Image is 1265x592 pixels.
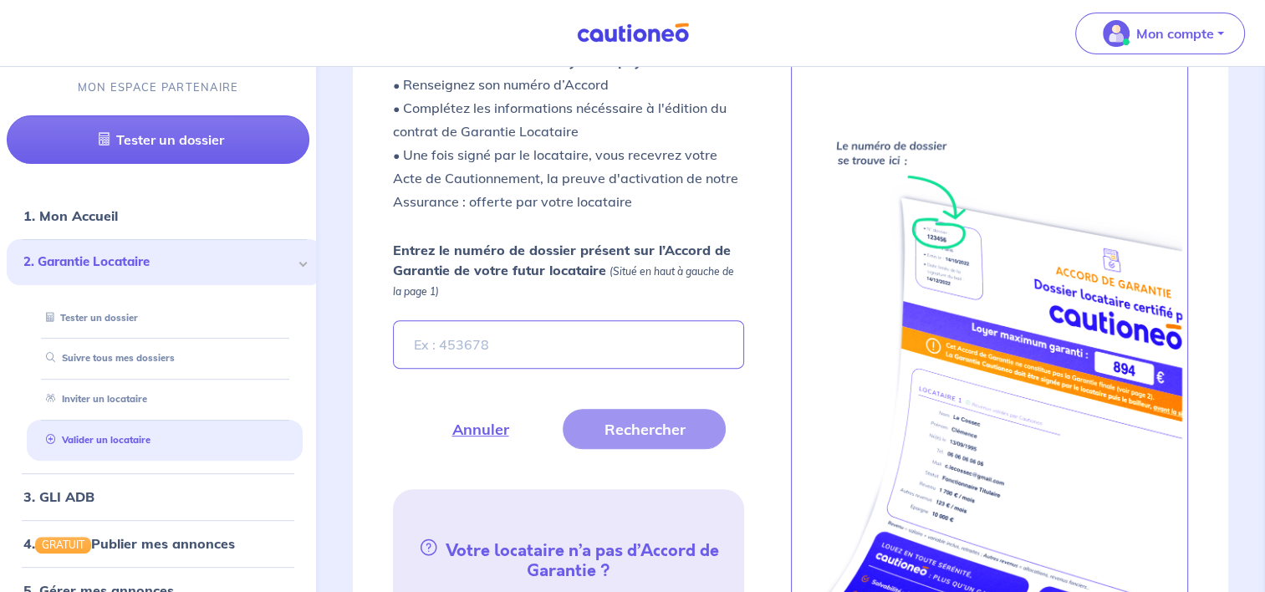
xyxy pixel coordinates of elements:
[27,426,303,454] div: Valider un locataire
[1136,23,1214,43] p: Mon compte
[400,536,737,581] h5: Votre locataire n’a pas d’Accord de Garantie ?
[7,527,309,560] div: 4.GRATUITPublier mes annonces
[7,199,309,232] div: 1. Mon Accueil
[393,3,743,213] p: • Renseignez son numéro d’Accord • Complétez les informations nécéssaire à l'édition du contrat d...
[393,242,731,278] strong: Entrez le numéro de dossier présent sur l’Accord de Garantie de votre futur locataire
[23,535,235,552] a: 4.GRATUITPublier mes annonces
[393,6,710,69] strong: Vous avez retenu un candidat locataire avec un Accord de Garantie Cautioneo et vous souhaitez act...
[39,352,175,364] a: Suivre tous mes dossiers
[27,385,303,413] div: Inviter un locataire
[39,434,150,446] a: Valider un locataire
[7,115,309,164] a: Tester un dossier
[1103,20,1130,47] img: illu_account_valid_menu.svg
[7,480,309,513] div: 3. GLI ADB
[411,409,549,449] button: Annuler
[1075,13,1245,54] button: illu_account_valid_menu.svgMon compte
[27,344,303,372] div: Suivre tous mes dossiers
[39,393,147,405] a: Inviter un locataire
[23,207,118,224] a: 1. Mon Accueil
[39,311,138,323] a: Tester un dossier
[393,320,743,369] input: Ex : 453678
[570,23,696,43] img: Cautioneo
[23,488,94,505] a: 3. GLI ADB
[23,253,293,272] span: 2. Garantie Locataire
[393,265,734,298] em: (Situé en haut à gauche de la page 1)
[78,79,239,95] p: MON ESPACE PARTENAIRE
[7,239,323,285] div: 2. Garantie Locataire
[27,304,303,331] div: Tester un dossier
